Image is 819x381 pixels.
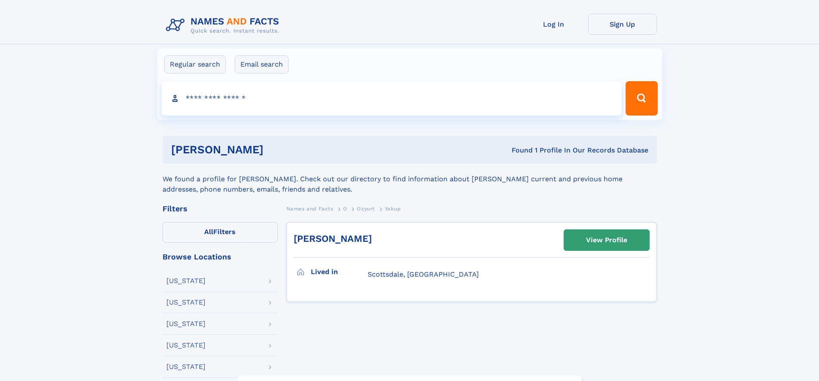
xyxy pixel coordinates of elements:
div: [US_STATE] [166,363,206,370]
div: [US_STATE] [166,320,206,327]
img: Logo Names and Facts [163,14,286,37]
div: [US_STATE] [166,342,206,349]
span: Yakup [385,206,401,212]
button: Search Button [626,81,657,116]
span: All [204,228,213,236]
div: Browse Locations [163,253,278,261]
span: Scottsdale, [GEOGRAPHIC_DATA] [368,270,479,278]
div: We found a profile for [PERSON_NAME]. Check out our directory to find information about [PERSON_N... [163,164,657,195]
div: Filters [163,205,278,213]
span: O [343,206,347,212]
label: Filters [163,222,278,243]
a: View Profile [564,230,649,250]
div: Found 1 Profile In Our Records Database [387,146,648,155]
a: O [343,203,347,214]
a: Log In [519,14,588,35]
h3: Lived in [311,265,368,279]
div: [US_STATE] [166,299,206,306]
h1: [PERSON_NAME] [171,144,388,155]
a: [PERSON_NAME] [294,233,372,244]
label: Email search [235,55,288,73]
label: Regular search [164,55,226,73]
a: Sign Up [588,14,657,35]
a: Ozyurt [357,203,375,214]
div: View Profile [586,230,627,250]
div: [US_STATE] [166,277,206,284]
a: Names and Facts [286,203,334,214]
span: Ozyurt [357,206,375,212]
input: search input [162,81,622,116]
